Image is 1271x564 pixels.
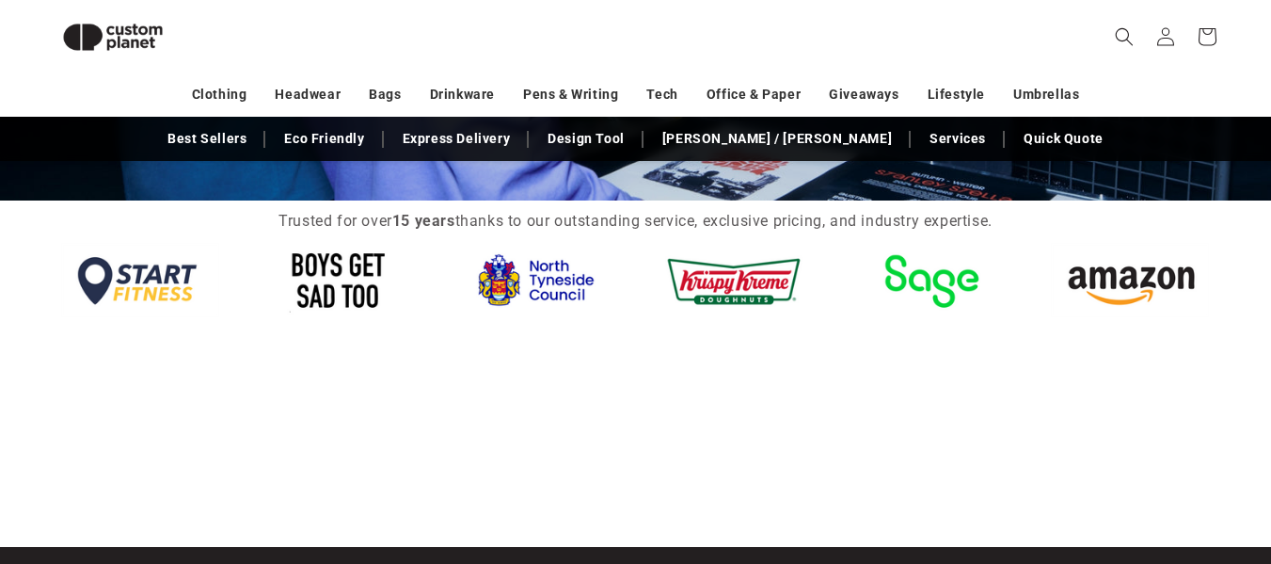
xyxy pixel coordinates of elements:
a: Best Sellers [158,122,256,155]
a: Bags [369,78,401,111]
a: Eco Friendly [275,122,373,155]
a: Drinkware [430,78,495,111]
a: Lifestyle [928,78,985,111]
summary: Search [1104,16,1145,57]
a: Quick Quote [1014,122,1113,155]
a: Clothing [192,78,247,111]
strong: 15 years [392,212,455,230]
a: Giveaways [829,78,898,111]
a: Express Delivery [393,122,520,155]
a: Design Tool [538,122,634,155]
a: Office & Paper [707,78,801,111]
img: Custom Planet [47,8,179,67]
a: Services [920,122,995,155]
a: Tech [646,78,677,111]
p: Trusted for over thanks to our outstanding service, exclusive pricing, and industry expertise. [269,208,1003,235]
a: Pens & Writing [523,78,618,111]
a: Headwear [275,78,341,111]
a: [PERSON_NAME] / [PERSON_NAME] [653,122,901,155]
a: Umbrellas [1013,78,1079,111]
iframe: Chat Widget [957,361,1271,564]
